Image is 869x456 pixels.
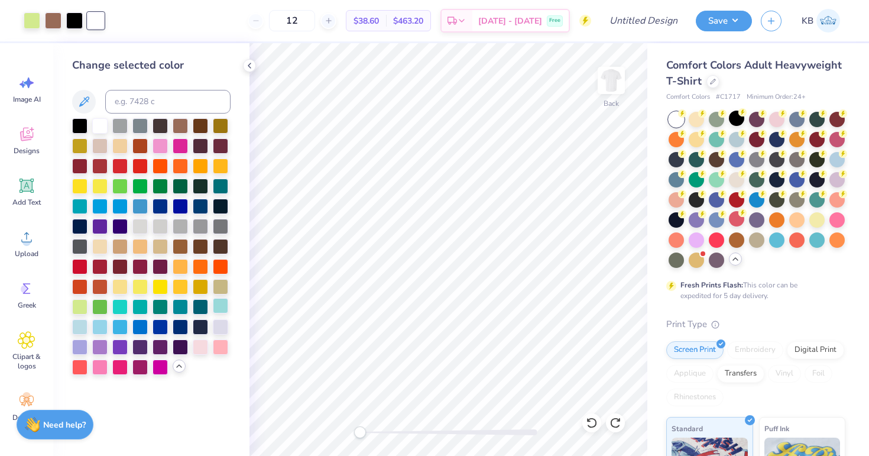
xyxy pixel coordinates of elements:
[13,95,41,104] span: Image AI
[604,98,619,109] div: Back
[43,419,86,431] strong: Need help?
[672,422,703,435] span: Standard
[600,9,687,33] input: Untitled Design
[105,90,231,114] input: e.g. 7428 c
[768,365,801,383] div: Vinyl
[549,17,560,25] span: Free
[666,58,842,88] span: Comfort Colors Adult Heavyweight T-Shirt
[787,341,844,359] div: Digital Print
[680,280,826,301] div: This color can be expedited for 5 day delivery.
[478,15,542,27] span: [DATE] - [DATE]
[14,146,40,156] span: Designs
[680,280,743,290] strong: Fresh Prints Flash:
[666,341,724,359] div: Screen Print
[816,9,840,33] img: Kayla Berkoff
[727,341,783,359] div: Embroidery
[72,57,231,73] div: Change selected color
[599,69,623,92] img: Back
[12,198,41,207] span: Add Text
[747,92,806,102] span: Minimum Order: 24 +
[666,318,845,331] div: Print Type
[666,365,714,383] div: Applique
[805,365,832,383] div: Foil
[764,422,789,435] span: Puff Ink
[7,352,46,371] span: Clipart & logos
[802,14,813,28] span: KB
[716,92,741,102] span: # C1717
[696,11,752,31] button: Save
[354,426,366,438] div: Accessibility label
[666,92,710,102] span: Comfort Colors
[796,9,845,33] a: KB
[12,413,41,422] span: Decorate
[18,300,36,310] span: Greek
[354,15,379,27] span: $38.60
[717,365,764,383] div: Transfers
[666,389,724,406] div: Rhinestones
[15,249,38,258] span: Upload
[393,15,423,27] span: $463.20
[269,10,315,31] input: – –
